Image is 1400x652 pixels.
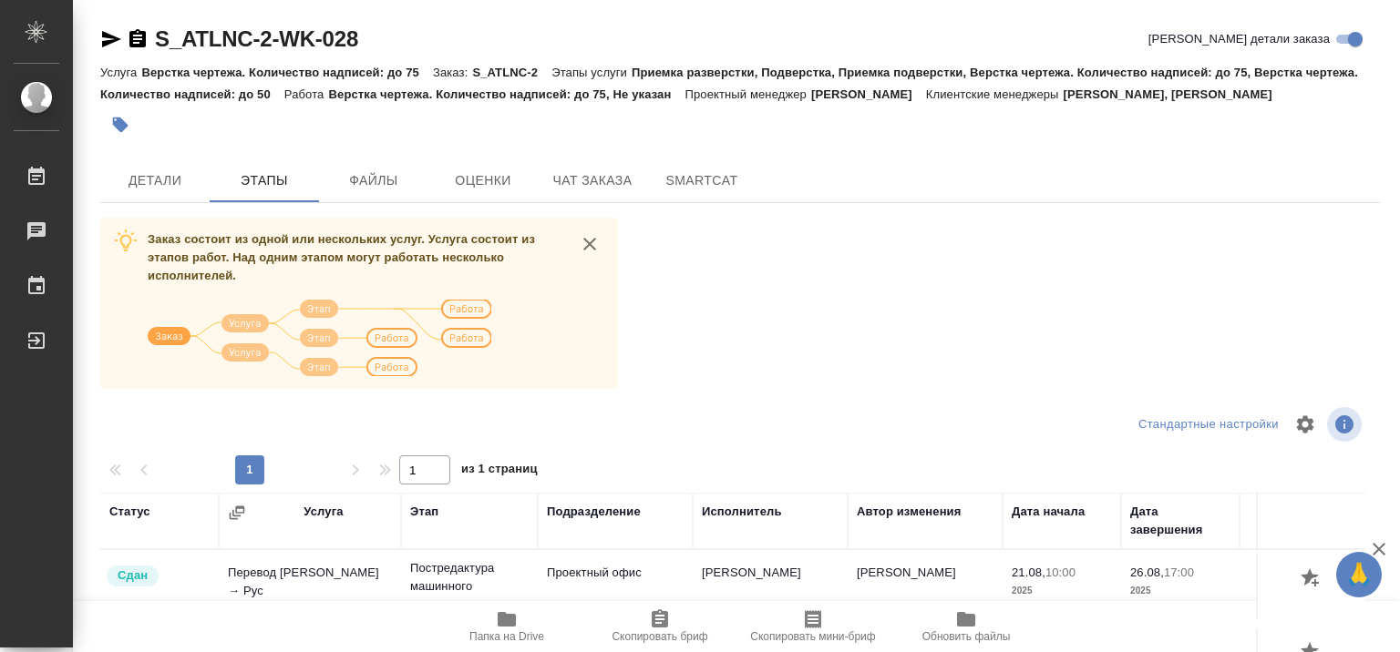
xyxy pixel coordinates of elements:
span: Обновить файлы [922,630,1011,643]
span: Заказ состоит из одной или нескольких услуг. Услуга состоит из этапов работ. Над одним этапом мог... [148,232,535,282]
div: Исполнитель [702,503,782,521]
span: Скопировать бриф [612,630,707,643]
div: Услуга [304,503,343,521]
button: Обновить файлы [890,601,1043,652]
p: Верстка чертежа. Количество надписей: до 75, Не указан [328,87,685,101]
button: Скопировать бриф [583,601,736,652]
p: Работа [284,87,329,101]
p: Сдан [118,566,148,585]
button: Добавить оценку [1296,564,1327,595]
button: Папка на Drive [430,601,583,652]
div: Подразделение [547,503,641,521]
div: Статус [109,503,150,521]
div: Дата завершения [1130,503,1230,539]
p: Заказ: [433,66,472,79]
td: [PERSON_NAME] [693,555,848,618]
td: [PERSON_NAME] [848,555,1003,618]
p: 2025 [1130,582,1230,600]
span: Посмотреть информацию [1327,407,1365,442]
span: из 1 страниц [461,458,538,484]
p: 2025 [1012,582,1112,600]
button: Добавить тэг [100,105,140,145]
span: [PERSON_NAME] детали заказа [1148,30,1330,48]
p: 17:00 [1164,565,1194,579]
button: Скопировать ссылку [127,28,149,50]
span: Файлы [330,169,417,192]
span: Папка на Drive [469,630,544,643]
td: Проектный офис [538,555,693,618]
button: Сгруппировать [228,504,246,522]
p: S_ATLNC-2 [472,66,551,79]
p: Постредактура машинного перевода [410,559,529,614]
p: Этапы услуги [551,66,632,79]
span: SmartCat [658,169,746,192]
span: Этапы [221,169,308,192]
p: Услуга [100,66,141,79]
span: Скопировать мини-бриф [750,630,875,643]
button: Скопировать мини-бриф [736,601,890,652]
p: Приемка разверстки, Подверстка, Приемка подверстки, Верстка чертежа. Количество надписей: до 75, ... [100,66,1358,101]
div: Автор изменения [857,503,961,521]
td: Перевод [PERSON_NAME] → Рус [219,555,401,618]
p: [PERSON_NAME] [811,87,926,101]
span: 🙏 [1343,555,1374,594]
button: 🙏 [1336,552,1382,597]
span: Детали [111,169,199,192]
span: Чат заказа [549,169,636,192]
span: Оценки [439,169,527,192]
div: Дата начала [1012,503,1085,521]
p: Проектный менеджер [685,87,810,101]
a: S_ATLNC-2-WK-028 [155,26,358,51]
button: close [576,230,603,258]
p: слово [1249,582,1349,600]
p: [PERSON_NAME], [PERSON_NAME] [1064,87,1286,101]
p: 10:00 [1045,565,1076,579]
span: Настроить таблицу [1283,402,1327,446]
div: split button [1134,411,1283,439]
button: Скопировать ссылку для ЯМессенджера [100,28,122,50]
p: 26.08, [1130,565,1164,579]
p: 21.08, [1012,565,1045,579]
p: Клиентские менеджеры [926,87,1064,101]
p: 200 [1249,564,1349,582]
div: Этап [410,503,438,521]
p: Верстка чертежа. Количество надписей: до 75 [141,66,433,79]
